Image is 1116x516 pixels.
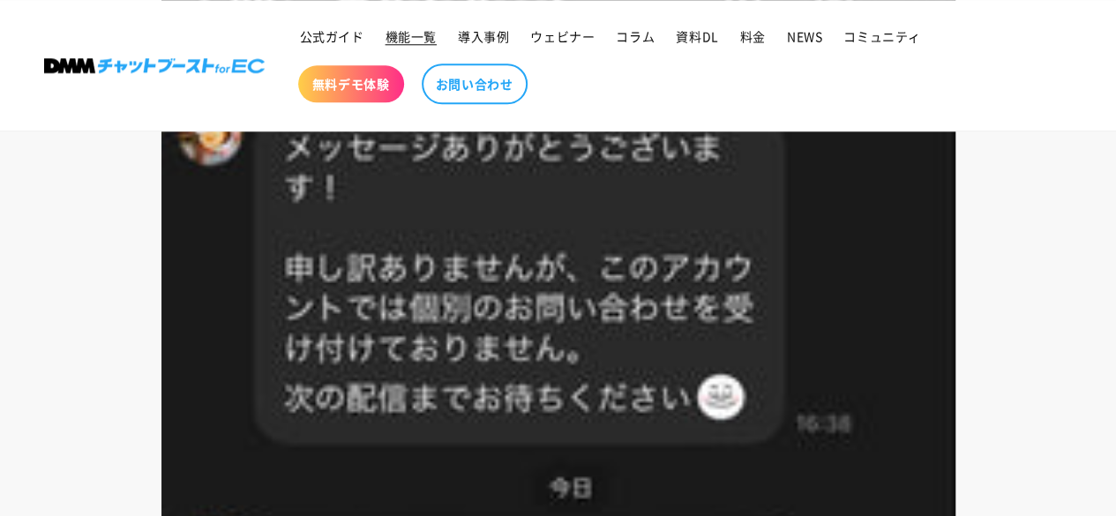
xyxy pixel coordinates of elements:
a: 料金 [730,18,776,55]
a: NEWS [776,18,833,55]
img: 株式会社DMM Boost [44,58,265,73]
a: 資料DL [665,18,729,55]
span: NEWS [787,28,822,44]
span: 機能一覧 [386,28,437,44]
a: 公式ガイド [289,18,375,55]
a: 無料デモ体験 [298,65,404,102]
a: ウェビナー [520,18,605,55]
span: 公式ガイド [300,28,364,44]
span: ウェビナー [530,28,595,44]
span: 無料デモ体験 [312,76,390,92]
a: 導入事例 [447,18,520,55]
a: コラム [605,18,665,55]
span: 導入事例 [458,28,509,44]
span: コミュニティ [843,28,921,44]
span: 資料DL [676,28,718,44]
a: 機能一覧 [375,18,447,55]
span: お問い合わせ [436,76,513,92]
span: 料金 [740,28,766,44]
span: コラム [616,28,655,44]
a: コミュニティ [833,18,932,55]
a: お問い合わせ [422,64,528,104]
